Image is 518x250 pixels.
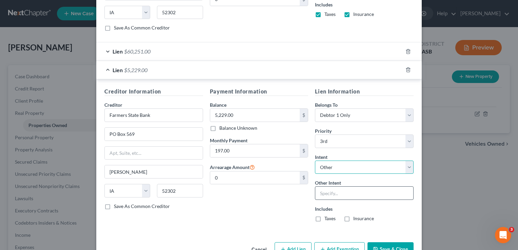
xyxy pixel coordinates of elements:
input: Enter zip... [157,6,203,19]
input: 0.00 [210,144,300,157]
label: Includes [315,205,414,212]
label: Insurance [353,11,374,18]
input: Enter zip... [157,184,203,197]
input: Apt, Suite, etc... [105,147,203,160]
div: $ [300,171,308,184]
label: Includes [315,1,414,8]
input: Enter address... [105,128,203,141]
span: $60,251.00 [124,48,151,55]
span: Lien [113,48,123,55]
h5: Creditor Information [104,87,203,96]
h5: Lien Information [315,87,414,96]
input: 0.00 [210,171,300,184]
span: $5,229.00 [124,67,147,73]
label: Balance [210,101,226,108]
label: Taxes [324,11,336,18]
input: 0.00 [210,109,300,122]
span: Creditor [104,102,122,108]
span: 3 [509,227,514,232]
label: Other Intent [315,179,341,186]
label: Intent [315,153,327,161]
input: Enter city... [105,165,203,178]
label: Arrearage Amount [210,163,255,171]
span: Lien [113,67,123,73]
span: Belongs To [315,102,338,108]
label: Save As Common Creditor [114,24,170,31]
span: Priority [315,128,332,134]
input: Search creditor by name... [104,108,203,122]
label: Taxes [324,215,336,222]
iframe: Intercom live chat [495,227,511,243]
label: Balance Unknown [219,125,257,131]
div: $ [300,109,308,122]
label: Monthly Payment [210,137,247,144]
label: Insurance [353,215,374,222]
div: $ [300,144,308,157]
h5: Payment Information [210,87,308,96]
label: Save As Common Creditor [114,203,170,210]
input: Specify... [315,186,414,200]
